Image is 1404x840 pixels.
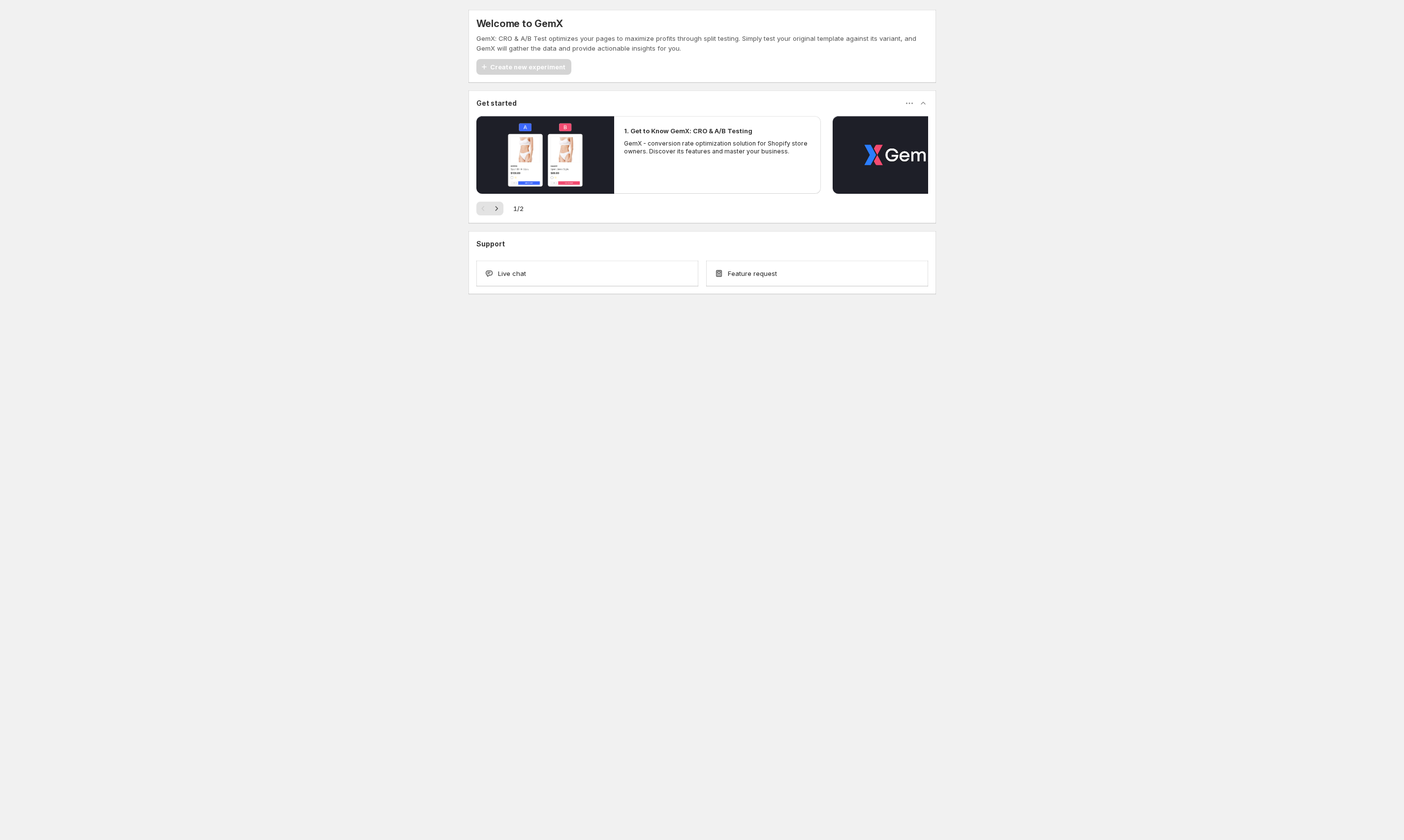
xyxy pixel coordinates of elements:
[476,239,505,249] h3: Support
[513,204,524,213] span: 1 / 2
[624,140,811,155] p: GemX - conversion rate optimization solution for Shopify store owners. Discover its features and ...
[476,98,517,108] h3: Get started
[498,269,526,278] span: Live chat
[476,18,563,30] h5: Welcome to GemX
[728,269,777,278] span: Feature request
[624,126,752,136] h2: 1. Get to Know GemX: CRO & A/B Testing
[476,33,928,53] p: GemX: CRO & A/B Test optimizes your pages to maximize profits through split testing. Simply test ...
